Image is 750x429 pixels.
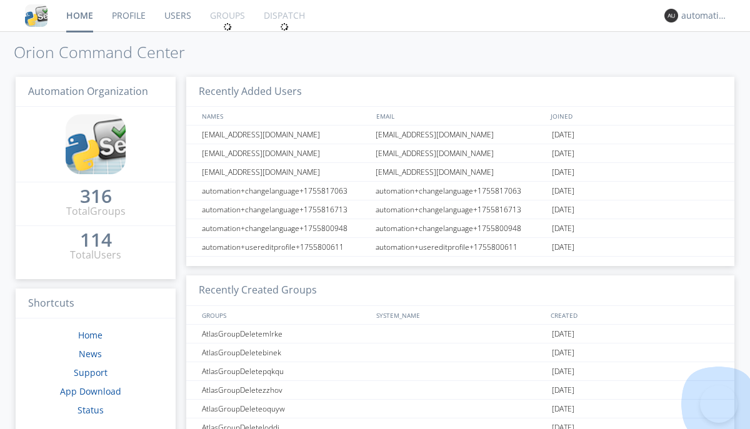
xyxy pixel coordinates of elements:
[552,200,574,219] span: [DATE]
[552,381,574,400] span: [DATE]
[66,204,126,219] div: Total Groups
[552,343,574,362] span: [DATE]
[80,234,112,246] div: 114
[74,367,107,378] a: Support
[552,126,574,144] span: [DATE]
[186,275,734,306] h3: Recently Created Groups
[199,343,372,362] div: AtlasGroupDeletebinek
[547,107,722,125] div: JOINED
[199,238,372,256] div: automation+usereditprofile+1755800611
[199,381,372,399] div: AtlasGroupDeletezzhov
[66,114,126,174] img: cddb5a64eb264b2086981ab96f4c1ba7
[28,84,148,98] span: Automation Organization
[552,400,574,418] span: [DATE]
[186,163,734,182] a: [EMAIL_ADDRESS][DOMAIN_NAME][EMAIL_ADDRESS][DOMAIN_NAME][DATE]
[25,4,47,27] img: cddb5a64eb264b2086981ab96f4c1ba7
[60,385,121,397] a: App Download
[552,219,574,238] span: [DATE]
[186,381,734,400] a: AtlasGroupDeletezzhov[DATE]
[372,144,549,162] div: [EMAIL_ADDRESS][DOMAIN_NAME]
[199,400,372,418] div: AtlasGroupDeleteoquyw
[199,182,372,200] div: automation+changelanguage+1755817063
[16,288,176,319] h3: Shortcuts
[280,22,289,31] img: spin.svg
[372,219,549,237] div: automation+changelanguage+1755800948
[199,144,372,162] div: [EMAIL_ADDRESS][DOMAIN_NAME]
[186,238,734,257] a: automation+usereditprofile+1755800611automation+usereditprofile+1755800611[DATE]
[664,9,678,22] img: 373638.png
[78,329,102,341] a: Home
[79,348,102,360] a: News
[186,325,734,343] a: AtlasGroupDeletemlrke[DATE]
[186,219,734,238] a: automation+changelanguage+1755800948automation+changelanguage+1755800948[DATE]
[186,400,734,418] a: AtlasGroupDeleteoquyw[DATE]
[186,200,734,219] a: automation+changelanguage+1755816713automation+changelanguage+1755816713[DATE]
[223,22,232,31] img: spin.svg
[199,306,370,324] div: GROUPS
[552,163,574,182] span: [DATE]
[186,343,734,362] a: AtlasGroupDeletebinek[DATE]
[186,77,734,107] h3: Recently Added Users
[199,325,372,343] div: AtlasGroupDeletemlrke
[552,182,574,200] span: [DATE]
[199,362,372,380] div: AtlasGroupDeletepqkqu
[70,248,121,262] div: Total Users
[186,182,734,200] a: automation+changelanguage+1755817063automation+changelanguage+1755817063[DATE]
[80,190,112,204] a: 316
[186,362,734,381] a: AtlasGroupDeletepqkqu[DATE]
[186,144,734,163] a: [EMAIL_ADDRESS][DOMAIN_NAME][EMAIL_ADDRESS][DOMAIN_NAME][DATE]
[372,200,549,219] div: automation+changelanguage+1755816713
[552,144,574,163] span: [DATE]
[373,306,547,324] div: SYSTEM_NAME
[552,238,574,257] span: [DATE]
[547,306,722,324] div: CREATED
[199,219,372,237] div: automation+changelanguage+1755800948
[199,107,370,125] div: NAMES
[372,182,549,200] div: automation+changelanguage+1755817063
[77,404,104,416] a: Status
[199,126,372,144] div: [EMAIL_ADDRESS][DOMAIN_NAME]
[186,126,734,144] a: [EMAIL_ADDRESS][DOMAIN_NAME][EMAIL_ADDRESS][DOMAIN_NAME][DATE]
[373,107,547,125] div: EMAIL
[199,200,372,219] div: automation+changelanguage+1755816713
[372,238,549,256] div: automation+usereditprofile+1755800611
[199,163,372,181] div: [EMAIL_ADDRESS][DOMAIN_NAME]
[372,163,549,181] div: [EMAIL_ADDRESS][DOMAIN_NAME]
[80,234,112,248] a: 114
[552,362,574,381] span: [DATE]
[681,9,728,22] div: automation+atlas0003
[372,126,549,144] div: [EMAIL_ADDRESS][DOMAIN_NAME]
[80,190,112,202] div: 316
[700,385,737,423] iframe: Toggle Customer Support
[552,325,574,343] span: [DATE]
